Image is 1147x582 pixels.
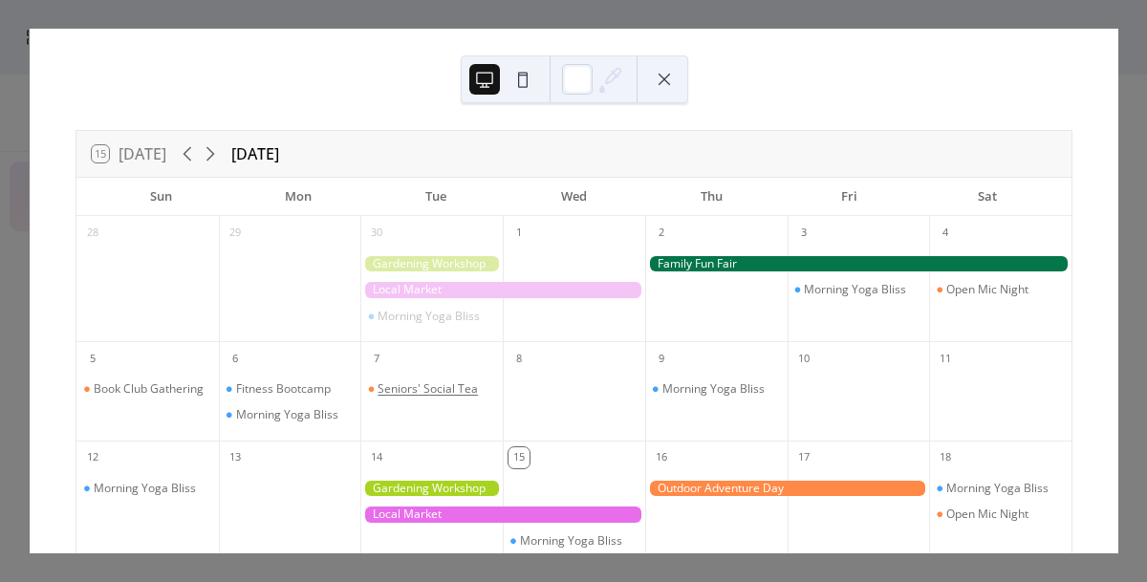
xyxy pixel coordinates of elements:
div: 18 [935,447,956,468]
div: Morning Yoga Bliss [219,407,361,422]
div: Morning Yoga Bliss [94,481,196,496]
div: 5 [82,348,103,369]
div: Wed [505,178,642,216]
div: Open Mic Night [929,282,1071,297]
div: 8 [509,348,530,369]
div: 11 [935,348,956,369]
div: Morning Yoga Bliss [788,282,930,297]
div: 7 [366,348,387,369]
div: 16 [651,447,672,468]
div: Book Club Gathering [76,381,219,397]
div: Family Fun Fair [645,256,1071,272]
div: 12 [82,447,103,468]
div: 30 [366,223,387,244]
div: Morning Yoga Bliss [929,481,1071,496]
div: Morning Yoga Bliss [236,407,338,422]
div: Gardening Workshop [360,256,503,272]
div: Fri [781,178,919,216]
div: 14 [366,447,387,468]
div: Seniors' Social Tea [360,381,503,397]
div: Fitness Bootcamp [219,381,361,397]
div: Thu [643,178,781,216]
div: [DATE] [231,142,279,165]
div: Morning Yoga Bliss [804,282,906,297]
div: Morning Yoga Bliss [520,533,622,549]
div: 10 [793,348,814,369]
div: Tue [367,178,505,216]
div: Open Mic Night [946,507,1028,522]
div: Morning Yoga Bliss [503,533,645,549]
div: Local Market [360,507,644,523]
div: Seniors' Social Tea [378,381,478,397]
div: Fitness Bootcamp [236,381,331,397]
div: 6 [225,348,246,369]
div: Book Club Gathering [94,381,204,397]
div: Open Mic Night [946,282,1028,297]
div: 17 [793,447,814,468]
div: 13 [225,447,246,468]
div: 3 [793,223,814,244]
div: 28 [82,223,103,244]
div: Local Market [360,282,644,298]
div: 9 [651,348,672,369]
div: 15 [509,447,530,468]
div: 1 [509,223,530,244]
div: 2 [651,223,672,244]
div: Morning Yoga Bliss [645,381,788,397]
div: Mon [229,178,367,216]
div: 4 [935,223,956,244]
div: Gardening Workshop [360,481,503,497]
div: Sun [92,178,229,216]
div: Morning Yoga Bliss [76,481,219,496]
div: Sat [919,178,1056,216]
div: 29 [225,223,246,244]
div: Morning Yoga Bliss [662,381,765,397]
div: Morning Yoga Bliss [378,309,480,324]
div: Open Mic Night [929,507,1071,522]
div: Outdoor Adventure Day [645,481,929,497]
div: Morning Yoga Bliss [360,309,503,324]
div: Morning Yoga Bliss [946,481,1049,496]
